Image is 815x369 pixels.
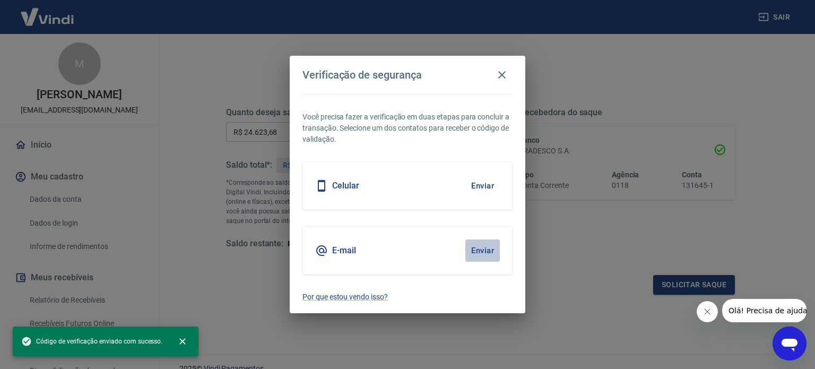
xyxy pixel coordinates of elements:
button: Enviar [465,239,500,262]
iframe: Botão para abrir a janela de mensagens [773,327,807,361]
h5: E-mail [332,245,356,256]
h4: Verificação de segurança [302,68,422,81]
a: Por que estou vendo isso? [302,291,513,303]
h5: Celular [332,181,359,191]
span: Código de verificação enviado com sucesso. [21,336,162,347]
button: close [171,330,194,353]
iframe: Mensagem da empresa [722,299,807,322]
p: Você precisa fazer a verificação em duas etapas para concluir a transação. Selecione um dos conta... [302,111,513,145]
span: Olá! Precisa de ajuda? [6,7,89,16]
iframe: Fechar mensagem [697,301,718,322]
button: Enviar [465,175,500,197]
